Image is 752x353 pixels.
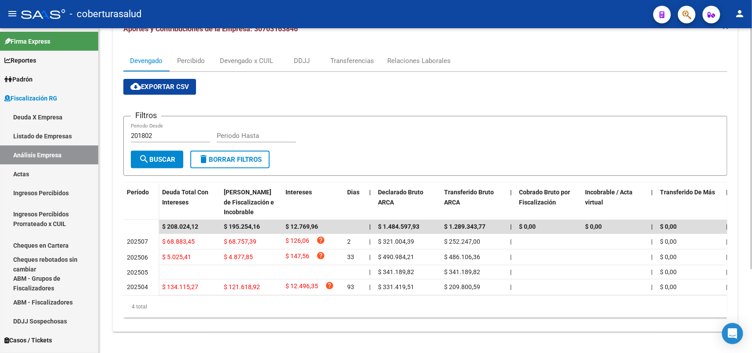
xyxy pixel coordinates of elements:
[648,183,656,222] datatable-header-cell: |
[224,283,260,290] span: $ 121.618,92
[369,238,370,245] span: |
[113,43,738,332] div: Aportes y Contribuciones de la Empresa: 30703163846
[285,236,309,248] span: $ 126,06
[378,189,423,206] span: Declarado Bruto ARCA
[651,238,652,245] span: |
[374,183,441,222] datatable-header-cell: Declarado Bruto ARCA
[585,189,633,206] span: Incobrable / Acta virtual
[127,269,148,276] span: 202505
[519,223,536,230] span: $ 0,00
[369,223,371,230] span: |
[369,283,370,290] span: |
[651,223,653,230] span: |
[378,283,414,290] span: $ 331.419,51
[224,189,274,216] span: [PERSON_NAME] de Fiscalización e Incobrable
[4,93,57,103] span: Fiscalización RG
[198,154,209,164] mat-icon: delete
[127,238,148,245] span: 202507
[139,154,149,164] mat-icon: search
[224,238,256,245] span: $ 68.757,39
[444,253,480,260] span: $ 486.106,36
[316,236,325,245] i: help
[294,56,310,66] div: DDJJ
[510,189,512,196] span: |
[130,83,189,91] span: Exportar CSV
[734,8,745,19] mat-icon: person
[162,283,198,290] span: $ 134.115,27
[7,8,18,19] mat-icon: menu
[123,183,159,220] datatable-header-cell: Período
[159,183,220,222] datatable-header-cell: Deuda Total Con Intereses
[127,254,148,261] span: 202506
[507,183,515,222] datatable-header-cell: |
[510,268,511,275] span: |
[162,223,198,230] span: $ 208.024,12
[660,283,677,290] span: $ 0,00
[387,56,451,66] div: Relaciones Laborales
[285,281,318,293] span: $ 12.496,35
[285,251,309,263] span: $ 147,56
[378,268,414,275] span: $ 341.189,82
[651,283,652,290] span: |
[162,189,208,206] span: Deuda Total Con Intereses
[224,253,253,260] span: $ 4.877,85
[130,81,141,92] mat-icon: cloud_download
[510,238,511,245] span: |
[585,223,602,230] span: $ 0,00
[582,183,648,222] datatable-header-cell: Incobrable / Acta virtual
[656,183,722,222] datatable-header-cell: Transferido De Más
[651,268,652,275] span: |
[127,189,149,196] span: Período
[726,238,727,245] span: |
[347,189,359,196] span: Dias
[444,223,485,230] span: $ 1.289.343,77
[726,268,727,275] span: |
[660,268,677,275] span: $ 0,00
[660,223,677,230] span: $ 0,00
[123,79,196,95] button: Exportar CSV
[220,56,273,66] div: Devengado x CUIL
[162,238,195,245] span: $ 68.883,45
[369,189,371,196] span: |
[131,109,161,122] h3: Filtros
[347,283,354,290] span: 93
[510,253,511,260] span: |
[722,183,731,222] datatable-header-cell: |
[444,283,480,290] span: $ 209.800,59
[347,253,354,260] span: 33
[4,335,52,345] span: Casos / Tickets
[70,4,141,24] span: - coberturasalud
[444,238,480,245] span: $ 252.247,00
[515,183,582,222] datatable-header-cell: Cobrado Bruto por Fiscalización
[190,151,270,168] button: Borrar Filtros
[378,253,414,260] span: $ 490.984,21
[378,238,414,245] span: $ 321.004,39
[726,283,727,290] span: |
[130,56,163,66] div: Devengado
[4,56,36,65] span: Reportes
[378,223,419,230] span: $ 1.484.597,93
[4,74,33,84] span: Padrón
[519,189,570,206] span: Cobrado Bruto por Fiscalización
[660,253,677,260] span: $ 0,00
[224,223,260,230] span: $ 195.254,16
[660,189,715,196] span: Transferido De Más
[113,15,738,43] mat-expansion-panel-header: Aportes y Contribuciones de la Empresa: 30703163846
[369,253,370,260] span: |
[131,151,183,168] button: Buscar
[369,268,370,275] span: |
[726,189,728,196] span: |
[366,183,374,222] datatable-header-cell: |
[123,25,298,33] span: Aportes y Contribuciones de la Empresa: 30703163846
[441,183,507,222] datatable-header-cell: Transferido Bruto ARCA
[285,223,318,230] span: $ 12.769,96
[123,296,727,318] div: 4 total
[162,253,191,260] span: $ 5.025,41
[4,37,50,46] span: Firma Express
[510,283,511,290] span: |
[316,251,325,260] i: help
[510,223,512,230] span: |
[178,56,205,66] div: Percibido
[726,223,728,230] span: |
[651,189,653,196] span: |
